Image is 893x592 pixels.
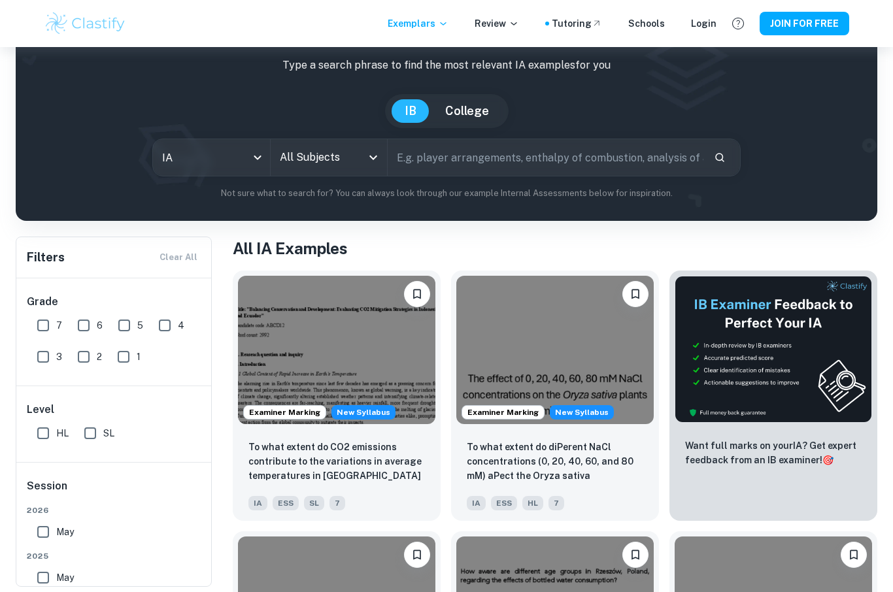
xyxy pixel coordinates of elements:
[331,405,396,419] div: Starting from the May 2026 session, the ESS IA requirements have changed. We created this exempla...
[451,271,659,521] a: Examiner MarkingStarting from the May 2026 session, the ESS IA requirements have changed. We crea...
[27,550,202,562] span: 2025
[233,271,441,521] a: Examiner MarkingStarting from the May 2026 session, the ESS IA requirements have changed. We crea...
[178,318,184,333] span: 4
[238,276,435,424] img: ESS IA example thumbnail: To what extent do CO2 emissions contribu
[760,12,849,35] button: JOIN FOR FREE
[432,99,502,123] button: College
[622,281,649,307] button: Please log in to bookmark exemplars
[273,496,299,510] span: ESS
[392,99,430,123] button: IB
[628,16,665,31] a: Schools
[548,496,564,510] span: 7
[233,237,877,260] h1: All IA Examples
[27,294,202,310] h6: Grade
[727,12,749,35] button: Help and Feedback
[404,542,430,568] button: Please log in to bookmark exemplars
[56,426,69,440] span: HL
[822,455,834,465] span: 🎯
[709,146,731,169] button: Search
[137,350,141,364] span: 1
[462,406,544,418] span: Examiner Marking
[552,16,602,31] a: Tutoring
[56,318,62,333] span: 7
[669,271,877,521] a: ThumbnailWant full marks on yourIA? Get expert feedback from an IB examiner!
[304,496,324,510] span: SL
[56,570,74,585] span: May
[491,496,517,510] span: ESS
[56,525,74,539] span: May
[153,139,270,176] div: IA
[103,426,114,440] span: SL
[27,478,202,504] h6: Session
[26,187,867,200] p: Not sure what to search for? You can always look through our example Internal Assessments below f...
[329,496,345,510] span: 7
[331,405,396,419] span: New Syllabus
[244,406,326,418] span: Examiner Marking
[691,16,716,31] a: Login
[248,440,425,484] p: To what extent do CO2 emissions contribute to the variations in average temperatures in Indonesia...
[388,16,448,31] p: Exemplars
[248,496,267,510] span: IA
[26,58,867,73] p: Type a search phrase to find the most relevant IA examples for you
[550,405,614,419] div: Starting from the May 2026 session, the ESS IA requirements have changed. We created this exempla...
[364,148,382,167] button: Open
[388,139,703,176] input: E.g. player arrangements, enthalpy of combustion, analysis of a big city...
[137,318,143,333] span: 5
[467,440,643,484] p: To what extent do diPerent NaCl concentrations (0, 20, 40, 60, and 80 mM) aPect the Oryza sativa ...
[475,16,519,31] p: Review
[622,542,649,568] button: Please log in to bookmark exemplars
[404,281,430,307] button: Please log in to bookmark exemplars
[467,496,486,510] span: IA
[522,496,543,510] span: HL
[456,276,654,424] img: ESS IA example thumbnail: To what extent do diPerent NaCl concentr
[27,504,202,516] span: 2026
[685,438,862,467] p: Want full marks on your IA ? Get expert feedback from an IB examiner!
[56,350,62,364] span: 3
[97,350,102,364] span: 2
[27,402,202,418] h6: Level
[27,248,65,267] h6: Filters
[675,276,872,423] img: Thumbnail
[841,542,867,568] button: Please log in to bookmark exemplars
[44,10,127,37] img: Clastify logo
[97,318,103,333] span: 6
[550,405,614,419] span: New Syllabus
